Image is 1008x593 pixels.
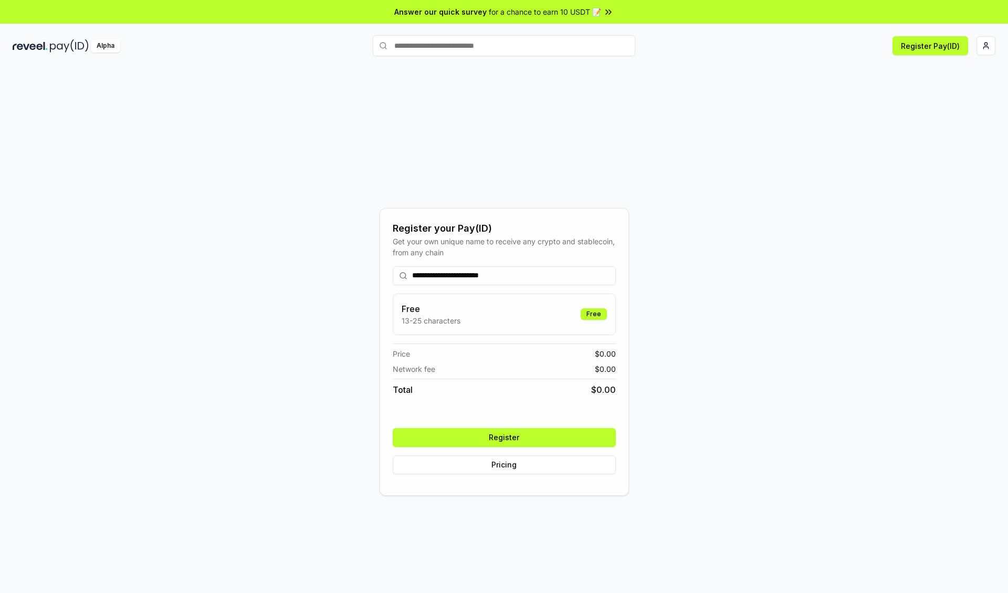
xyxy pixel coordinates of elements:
[13,39,48,53] img: reveel_dark
[393,236,616,258] div: Get your own unique name to receive any crypto and stablecoin, from any chain
[393,455,616,474] button: Pricing
[402,315,460,326] p: 13-25 characters
[91,39,120,53] div: Alpha
[393,221,616,236] div: Register your Pay(ID)
[394,6,487,17] span: Answer our quick survey
[892,36,968,55] button: Register Pay(ID)
[393,348,410,359] span: Price
[402,303,460,315] h3: Free
[393,363,435,374] span: Network fee
[591,383,616,396] span: $ 0.00
[595,348,616,359] span: $ 0.00
[393,383,413,396] span: Total
[393,428,616,447] button: Register
[489,6,601,17] span: for a chance to earn 10 USDT 📝
[581,308,607,320] div: Free
[50,39,89,53] img: pay_id
[595,363,616,374] span: $ 0.00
